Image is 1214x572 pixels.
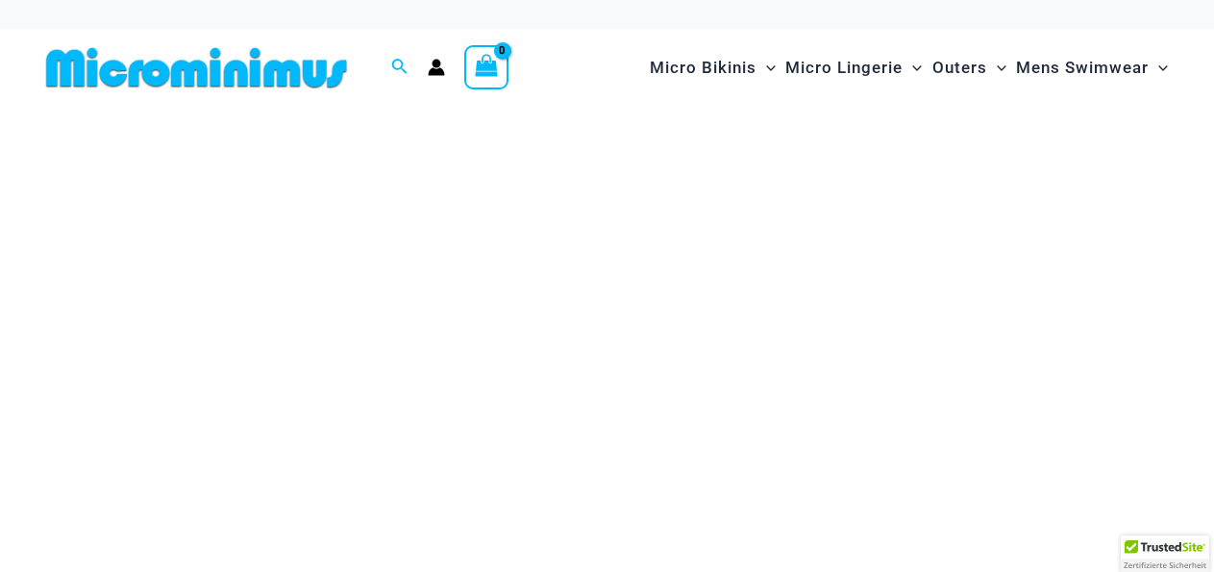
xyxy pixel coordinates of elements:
a: Account icon link [428,59,445,76]
span: Micro Bikinis [650,43,756,92]
span: Micro Lingerie [785,43,903,92]
nav: Site Navigation [642,36,1176,100]
span: Menu Toggle [756,43,776,92]
span: Mens Swimwear [1016,43,1149,92]
a: Micro BikinisMenu ToggleMenu Toggle [645,38,780,97]
a: Micro LingerieMenu ToggleMenu Toggle [780,38,927,97]
span: Menu Toggle [903,43,922,92]
span: Outers [932,43,987,92]
span: Menu Toggle [987,43,1006,92]
a: View Shopping Cart, empty [464,45,508,89]
a: OutersMenu ToggleMenu Toggle [928,38,1011,97]
span: Menu Toggle [1149,43,1168,92]
a: Mens SwimwearMenu ToggleMenu Toggle [1011,38,1173,97]
img: MM SHOP LOGO FLAT [38,46,355,89]
div: TrustedSite Certified [1121,535,1209,572]
a: Search icon link [391,56,409,80]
